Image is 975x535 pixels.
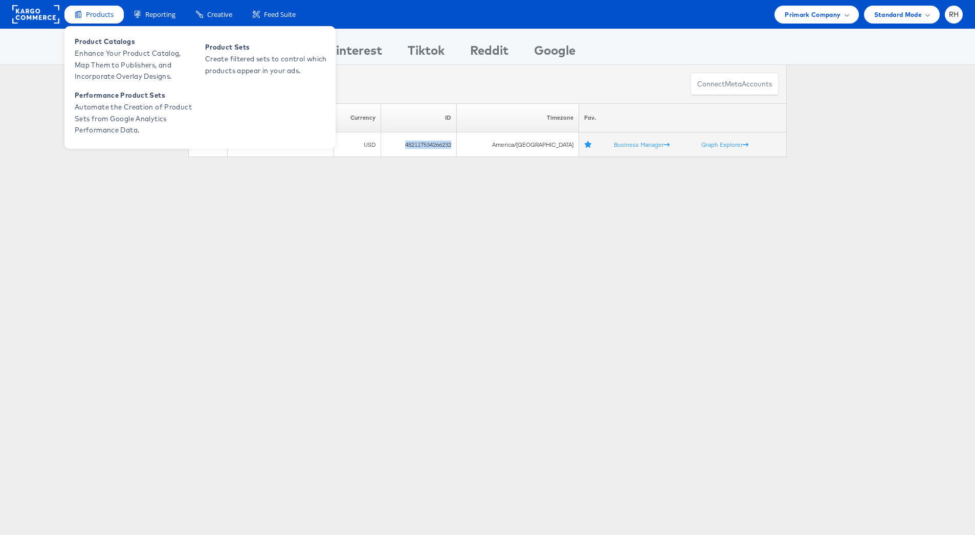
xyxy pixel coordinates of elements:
[264,10,296,19] span: Feed Suite
[456,103,579,132] th: Timezone
[75,48,197,82] span: Enhance Your Product Catalog, Map Them to Publishers, and Incorporate Overlay Designs.
[328,41,382,64] div: Pinterest
[534,41,575,64] div: Google
[381,132,457,157] td: 482117534266232
[614,141,670,148] a: Business Manager
[408,41,445,64] div: Tiktok
[470,41,508,64] div: Reddit
[785,9,840,20] span: Primark Company
[691,73,779,96] button: ConnectmetaAccounts
[145,10,175,19] span: Reporting
[725,79,742,89] span: meta
[70,34,200,85] a: Product Catalogs Enhance Your Product Catalog, Map Them to Publishers, and Incorporate Overlay De...
[75,90,197,101] span: Performance Product Sets
[456,132,579,157] td: America/[GEOGRAPHIC_DATA]
[205,41,328,53] span: Product Sets
[334,132,381,157] td: USD
[75,36,197,48] span: Product Catalogs
[701,141,748,148] a: Graph Explorer
[70,87,200,139] a: Performance Product Sets Automate the Creation of Product Sets from Google Analytics Performance ...
[207,10,232,19] span: Creative
[381,103,457,132] th: ID
[75,101,197,136] span: Automate the Creation of Product Sets from Google Analytics Performance Data.
[86,10,114,19] span: Products
[200,34,330,85] a: Product Sets Create filtered sets to control which products appear in your ads.
[334,103,381,132] th: Currency
[205,53,328,77] span: Create filtered sets to control which products appear in your ads.
[949,11,959,18] span: RH
[874,9,922,20] span: Standard Mode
